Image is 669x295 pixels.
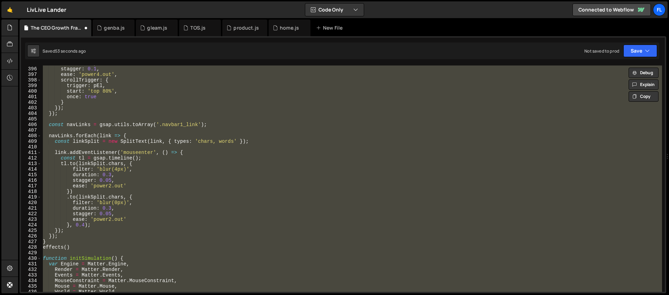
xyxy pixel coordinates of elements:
div: 415 [21,172,41,178]
div: 409 [21,139,41,144]
div: Not saved to prod [584,48,619,54]
div: genba.js [104,24,125,31]
div: 414 [21,166,41,172]
div: 400 [21,88,41,94]
div: New File [316,24,345,31]
div: 426 [21,233,41,239]
div: LivLive Lander [27,6,66,14]
a: Connected to Webflow [572,3,651,16]
div: 417 [21,183,41,189]
div: 430 [21,256,41,261]
button: Explain [629,79,659,90]
div: 402 [21,100,41,105]
button: Copy [629,91,659,102]
div: 407 [21,127,41,133]
div: 405 [21,116,41,122]
div: 433 [21,272,41,278]
div: 428 [21,244,41,250]
div: 424 [21,222,41,228]
div: 429 [21,250,41,256]
div: 432 [21,267,41,272]
div: 416 [21,178,41,183]
div: 436 [21,289,41,295]
div: 411 [21,150,41,155]
div: 422 [21,211,41,217]
div: Saved [43,48,86,54]
div: gleam.js [147,24,167,31]
a: Fl [653,3,666,16]
div: 420 [21,200,41,205]
div: 410 [21,144,41,150]
div: 408 [21,133,41,139]
div: 397 [21,72,41,77]
div: 413 [21,161,41,166]
div: 423 [21,217,41,222]
div: 406 [21,122,41,127]
div: The CEO Growth Framework.js [31,24,83,31]
div: product.js [233,24,259,31]
div: 398 [21,77,41,83]
div: 418 [21,189,41,194]
div: 435 [21,284,41,289]
div: 401 [21,94,41,100]
button: Save [623,45,657,57]
div: 431 [21,261,41,267]
div: 421 [21,205,41,211]
a: 🤙 [1,1,18,18]
div: 396 [21,66,41,72]
div: home.js [280,24,299,31]
div: TOS.js [190,24,206,31]
div: 434 [21,278,41,284]
div: 419 [21,194,41,200]
div: 399 [21,83,41,88]
div: 403 [21,105,41,111]
button: Code Only [305,3,364,16]
div: 427 [21,239,41,244]
div: 425 [21,228,41,233]
div: 412 [21,155,41,161]
div: 53 seconds ago [55,48,86,54]
div: 404 [21,111,41,116]
button: Debug [629,68,659,78]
